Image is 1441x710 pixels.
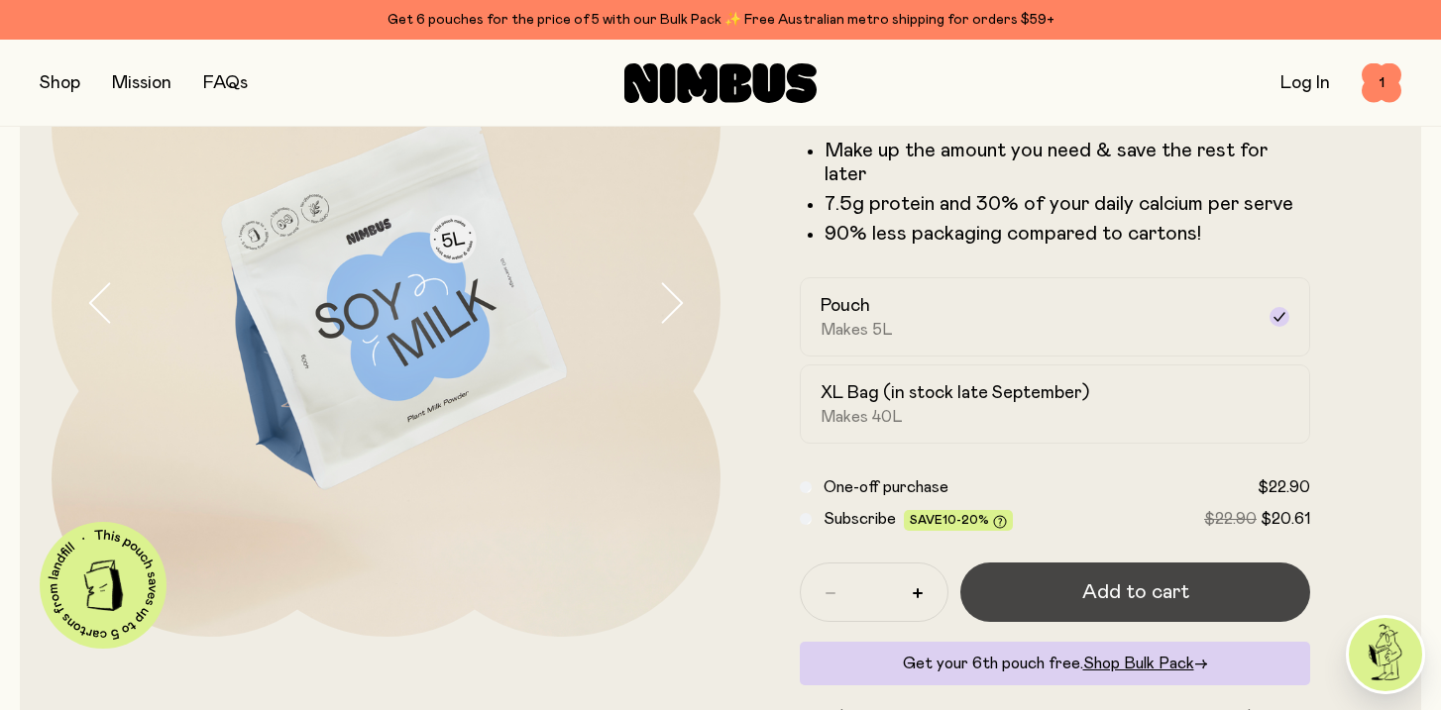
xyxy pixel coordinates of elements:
[1261,511,1310,527] span: $20.61
[910,514,1007,529] span: Save
[821,294,870,318] h2: Pouch
[1258,479,1310,495] span: $22.90
[1083,656,1194,671] span: Shop Bulk Pack
[203,74,248,92] a: FAQs
[960,562,1310,622] button: Add to cart
[821,320,893,340] span: Makes 5L
[1362,63,1401,103] button: 1
[821,407,903,427] span: Makes 40L
[942,514,989,526] span: 10-20%
[1204,511,1257,527] span: $22.90
[112,74,171,92] a: Mission
[1082,578,1189,606] span: Add to cart
[821,381,1089,405] h2: XL Bag (in stock late September)
[1349,618,1422,691] img: agent
[800,642,1310,685] div: Get your 6th pouch free.
[1083,656,1208,671] a: Shop Bulk Pack→
[1280,74,1330,92] a: Log In
[825,139,1310,186] li: Make up the amount you need & save the rest for later
[825,222,1310,246] p: 90% less packaging compared to cartons!
[824,479,948,495] span: One-off purchase
[40,8,1401,32] div: Get 6 pouches for the price of 5 with our Bulk Pack ✨ Free Australian metro shipping for orders $59+
[825,192,1310,216] li: 7.5g protein and 30% of your daily calcium per serve
[824,511,896,527] span: Subscribe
